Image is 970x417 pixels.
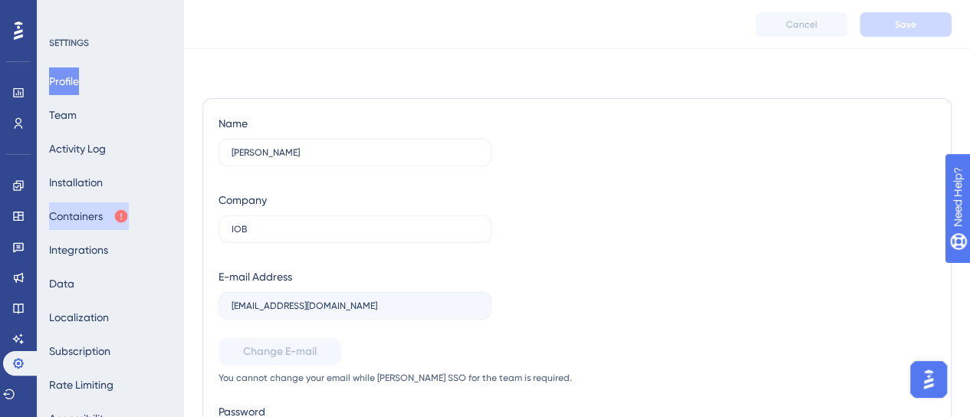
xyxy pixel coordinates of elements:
button: Cancel [755,12,847,37]
input: Company Name [232,224,478,235]
span: Cancel [786,18,817,31]
input: Name Surname [232,147,478,158]
span: Save [895,18,916,31]
div: SETTINGS [49,37,173,49]
button: Save [860,12,952,37]
div: Company [219,191,267,209]
span: You cannot change your email while [PERSON_NAME] SSO for the team is required. [219,372,590,384]
button: Installation [49,169,103,196]
div: E-mail Address [219,268,292,286]
button: Containers [49,202,129,230]
span: Need Help? [36,4,96,22]
button: Integrations [49,236,108,264]
button: Activity Log [49,135,106,163]
span: Change E-mail [243,343,317,361]
iframe: UserGuiding AI Assistant Launcher [906,356,952,402]
button: Profile [49,67,79,95]
button: Data [49,270,74,297]
button: Localization [49,304,109,331]
button: Subscription [49,337,110,365]
input: E-mail Address [232,300,478,311]
div: Name [219,114,248,133]
button: Rate Limiting [49,371,113,399]
button: Team [49,101,77,129]
button: Change E-mail [219,338,341,366]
